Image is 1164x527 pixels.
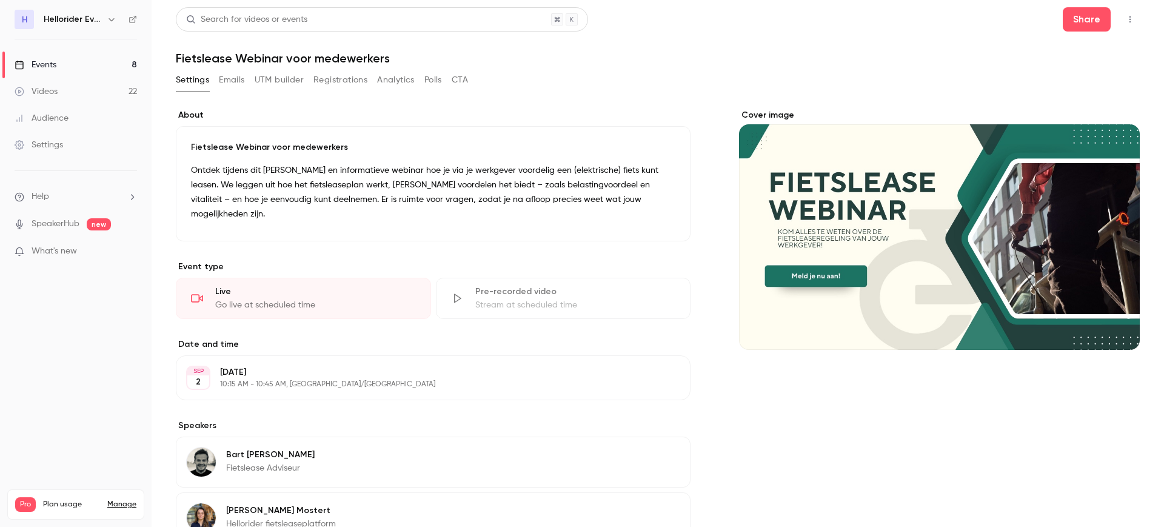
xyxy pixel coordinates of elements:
[186,13,307,26] div: Search for videos or events
[176,261,691,273] p: Event type
[44,13,102,25] h6: Hellorider Events
[196,376,201,388] p: 2
[176,51,1140,65] h1: Fietslease Webinar voor medewerkers
[32,245,77,258] span: What's new
[187,367,209,375] div: SEP
[176,437,691,488] div: Bart HoogstadBart [PERSON_NAME]Fietslease Adviseur
[377,70,415,90] button: Analytics
[226,462,315,474] p: Fietslease Adviseur
[191,141,675,153] p: Fietslease Webinar voor medewerkers
[191,163,675,221] p: Ontdek tijdens dit [PERSON_NAME] en informatieve webinar hoe je via je werkgever voordelig een (e...
[475,286,676,298] div: Pre-recorded video
[87,218,111,230] span: new
[739,109,1140,121] label: Cover image
[43,500,100,509] span: Plan usage
[220,366,626,378] p: [DATE]
[176,109,691,121] label: About
[15,59,56,71] div: Events
[219,70,244,90] button: Emails
[15,139,63,151] div: Settings
[436,278,691,319] div: Pre-recorded videoStream at scheduled time
[313,70,367,90] button: Registrations
[475,299,676,311] div: Stream at scheduled time
[176,70,209,90] button: Settings
[176,278,431,319] div: LiveGo live at scheduled time
[226,449,315,461] p: Bart [PERSON_NAME]
[187,448,216,477] img: Bart Hoogstad
[15,497,36,512] span: Pro
[22,13,27,26] span: H
[15,190,137,203] li: help-dropdown-opener
[1063,7,1111,32] button: Share
[32,190,49,203] span: Help
[176,338,691,351] label: Date and time
[107,500,136,509] a: Manage
[226,505,336,517] p: [PERSON_NAME] Mostert
[424,70,442,90] button: Polls
[176,420,691,432] label: Speakers
[452,70,468,90] button: CTA
[15,112,69,124] div: Audience
[220,380,626,389] p: 10:15 AM - 10:45 AM, [GEOGRAPHIC_DATA]/[GEOGRAPHIC_DATA]
[32,218,79,230] a: SpeakerHub
[215,286,416,298] div: Live
[15,86,58,98] div: Videos
[215,299,416,311] div: Go live at scheduled time
[739,109,1140,350] section: Cover image
[255,70,304,90] button: UTM builder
